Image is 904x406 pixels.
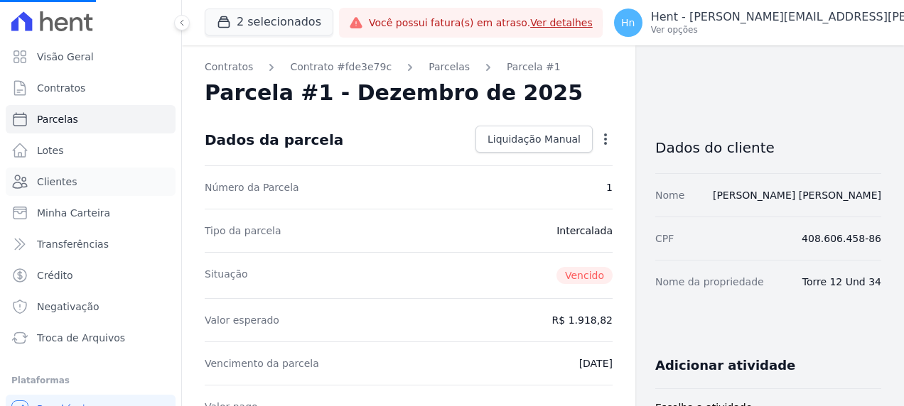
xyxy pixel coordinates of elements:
[205,80,583,106] h2: Parcela #1 - Dezembro de 2025
[37,175,77,189] span: Clientes
[205,131,343,148] div: Dados da parcela
[579,356,613,371] dd: [DATE]
[205,313,279,327] dt: Valor esperado
[6,136,176,165] a: Lotes
[37,50,94,64] span: Visão Geral
[37,143,64,158] span: Lotes
[205,356,319,371] dt: Vencimento da parcela
[655,275,764,289] dt: Nome da propriedade
[6,292,176,321] a: Negativação
[488,132,581,146] span: Liquidação Manual
[37,81,85,95] span: Contratos
[802,275,881,289] dd: Torre 12 Und 34
[205,180,299,194] dt: Número da Parcela
[802,231,881,246] dd: 408.606.458-86
[655,357,795,374] h3: Adicionar atividade
[655,188,684,202] dt: Nome
[556,224,613,238] dd: Intercalada
[429,60,470,75] a: Parcelas
[37,206,110,220] span: Minha Carteira
[552,313,613,327] dd: R$ 1.918,82
[6,74,176,102] a: Contratos
[655,231,674,246] dt: CPF
[621,18,635,28] span: Hn
[205,267,248,284] dt: Situação
[507,60,561,75] a: Parcela #1
[37,331,125,345] span: Troca de Arquivos
[37,112,78,126] span: Parcelas
[369,16,593,31] span: Você possui fatura(s) em atraso.
[6,324,176,352] a: Troca de Arquivos
[11,372,170,389] div: Plataformas
[205,9,333,35] button: 2 selecionados
[530,17,593,28] a: Ver detalhes
[556,267,613,284] span: Vencido
[6,105,176,133] a: Parcelas
[606,180,613,194] dd: 1
[37,237,109,251] span: Transferências
[6,261,176,290] a: Crédito
[205,224,281,238] dt: Tipo da parcela
[713,190,881,201] a: [PERSON_NAME] [PERSON_NAME]
[655,139,881,156] h3: Dados do cliente
[37,268,73,282] span: Crédito
[205,60,253,75] a: Contratos
[6,230,176,258] a: Transferências
[205,60,613,75] nav: Breadcrumb
[6,43,176,71] a: Visão Geral
[6,168,176,196] a: Clientes
[37,300,99,314] span: Negativação
[6,199,176,227] a: Minha Carteira
[290,60,392,75] a: Contrato #fde3e79c
[475,126,593,153] a: Liquidação Manual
